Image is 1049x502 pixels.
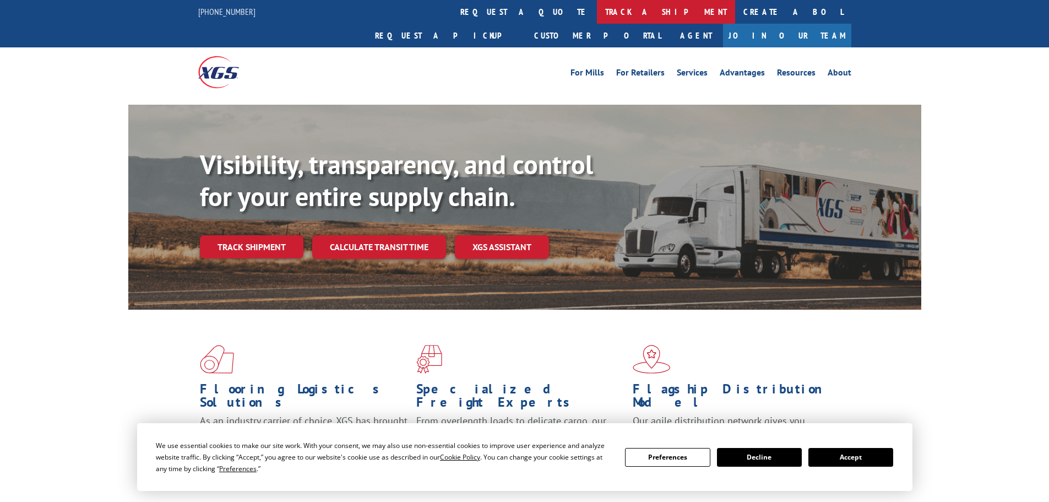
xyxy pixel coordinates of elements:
a: Request a pickup [367,24,526,47]
h1: Specialized Freight Experts [416,382,624,414]
a: Track shipment [200,235,303,258]
h1: Flooring Logistics Solutions [200,382,408,414]
span: As an industry carrier of choice, XGS has brought innovation and dedication to flooring logistics... [200,414,407,454]
img: xgs-icon-flagship-distribution-model-red [633,345,671,374]
span: Our agile distribution network gives you nationwide inventory management on demand. [633,414,835,440]
a: [PHONE_NUMBER] [198,6,256,17]
a: Resources [777,68,816,80]
a: For Mills [570,68,604,80]
div: Cookie Consent Prompt [137,423,912,491]
h1: Flagship Distribution Model [633,382,841,414]
p: From overlength loads to delicate cargo, our experienced staff knows the best way to move your fr... [416,414,624,463]
a: Join Our Team [723,24,851,47]
div: We use essential cookies to make our site work. With your consent, we may also use non-essential ... [156,440,612,474]
a: XGS ASSISTANT [455,235,549,259]
button: Decline [717,448,802,467]
a: About [828,68,851,80]
img: xgs-icon-focused-on-flooring-red [416,345,442,374]
a: Advantages [720,68,765,80]
a: Services [677,68,708,80]
button: Accept [808,448,893,467]
a: For Retailers [616,68,665,80]
a: Calculate transit time [312,235,446,259]
b: Visibility, transparency, and control for your entire supply chain. [200,147,593,213]
a: Agent [669,24,723,47]
a: Customer Portal [526,24,669,47]
button: Preferences [625,448,710,467]
img: xgs-icon-total-supply-chain-intelligence-red [200,345,234,374]
span: Preferences [219,464,257,473]
span: Cookie Policy [440,452,480,462]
